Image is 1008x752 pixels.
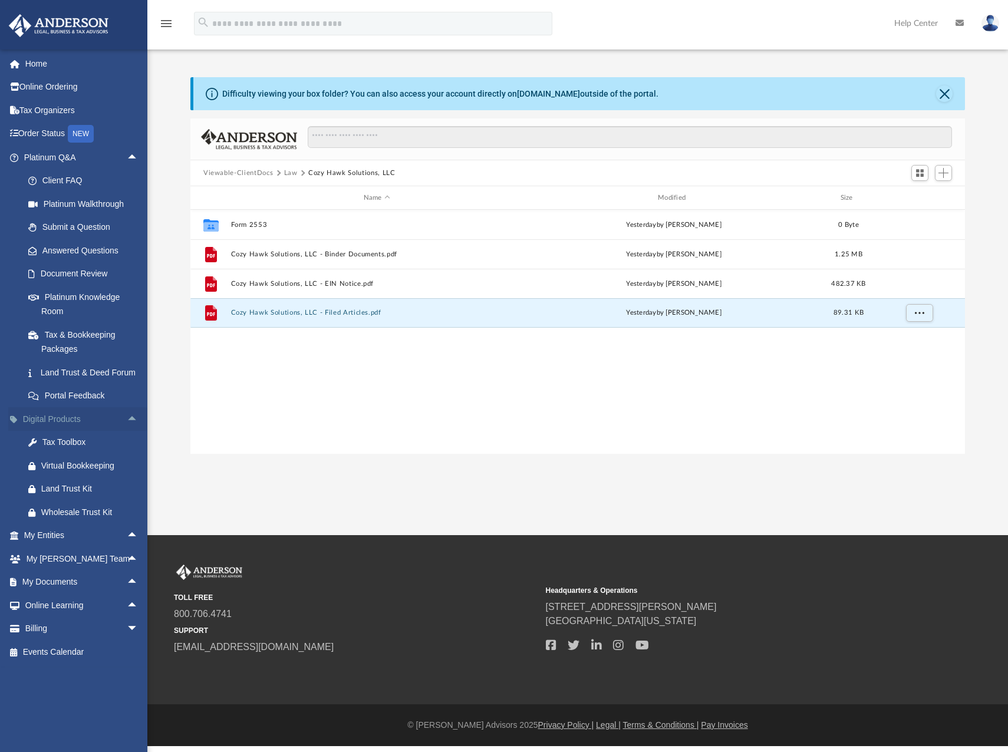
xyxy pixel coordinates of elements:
div: Virtual Bookkeeping [41,459,141,473]
div: Size [825,193,872,203]
button: Switch to Grid View [911,165,929,182]
span: yesterday [626,309,656,316]
a: [EMAIL_ADDRESS][DOMAIN_NAME] [174,642,334,652]
button: Cozy Hawk Solutions, LLC - Filed Articles.pdf [231,309,523,316]
div: Wholesale Trust Kit [41,505,141,520]
div: Land Trust Kit [41,481,141,496]
div: by [PERSON_NAME] [528,220,820,230]
a: My [PERSON_NAME] Teamarrow_drop_up [8,547,150,570]
div: Difficulty viewing your box folder? You can also access your account directly on outside of the p... [222,88,658,100]
span: 0 Byte [838,222,859,228]
a: Tax Toolbox [17,431,156,454]
span: arrow_drop_up [127,593,150,618]
a: Platinum Knowledge Room [17,285,156,323]
a: Privacy Policy | [538,720,594,730]
span: arrow_drop_up [127,570,150,595]
div: grid [190,210,965,454]
a: Digital Productsarrow_drop_up [8,407,156,431]
span: 482.37 KB [831,281,865,287]
div: id [877,193,960,203]
a: My Entitiesarrow_drop_up [8,524,156,547]
a: Billingarrow_drop_down [8,617,156,641]
a: Portal Feedback [17,384,156,408]
input: Search files and folders [308,126,952,149]
a: Platinum Walkthrough [17,192,156,216]
button: Cozy Hawk Solutions, LLC - Binder Documents.pdf [231,250,523,258]
button: Law [284,168,298,179]
a: Document Review [17,262,156,286]
span: arrow_drop_up [127,547,150,571]
button: Add [935,165,953,182]
div: NEW [68,125,94,143]
button: Viewable-ClientDocs [203,168,273,179]
div: © [PERSON_NAME] Advisors 2025 [147,719,1008,731]
div: by [PERSON_NAME] [528,279,820,289]
a: [GEOGRAPHIC_DATA][US_STATE] [546,616,697,626]
div: by [PERSON_NAME] [528,249,820,260]
a: Wholesale Trust Kit [17,500,156,524]
span: arrow_drop_up [127,524,150,548]
div: by [PERSON_NAME] [528,308,820,318]
a: Order StatusNEW [8,122,156,146]
small: Headquarters & Operations [546,585,910,596]
a: Client FAQ [17,169,156,193]
a: Pay Invoices [701,720,747,730]
button: Cozy Hawk Solutions, LLC - EIN Notice.pdf [231,280,523,288]
div: Name [230,193,523,203]
a: Tax Organizers [8,98,156,122]
a: Platinum Q&Aarrow_drop_up [8,146,156,169]
a: 800.706.4741 [174,609,232,619]
span: 89.31 KB [834,309,864,316]
div: Modified [528,193,820,203]
span: arrow_drop_up [127,146,150,170]
span: yesterday [626,222,656,228]
a: Land Trust Kit [17,477,156,501]
div: Tax Toolbox [41,435,141,450]
span: arrow_drop_up [127,407,150,431]
span: yesterday [626,251,656,258]
span: yesterday [626,281,656,287]
small: TOLL FREE [174,592,538,603]
a: [DOMAIN_NAME] [517,89,580,98]
a: Terms & Conditions | [623,720,699,730]
a: Answered Questions [17,239,156,262]
img: User Pic [981,15,999,32]
a: My Documentsarrow_drop_up [8,570,150,594]
a: Land Trust & Deed Forum [17,361,156,384]
button: More options [906,304,933,322]
span: 1.25 MB [835,251,862,258]
button: Form 2553 [231,221,523,229]
a: Online Ordering [8,75,156,99]
img: Anderson Advisors Platinum Portal [5,14,112,37]
a: [STREET_ADDRESS][PERSON_NAME] [546,602,717,612]
span: arrow_drop_down [127,617,150,641]
small: SUPPORT [174,625,538,636]
i: menu [159,17,173,31]
a: Submit a Question [17,216,156,239]
div: id [196,193,225,203]
button: Close [936,85,953,102]
a: Online Learningarrow_drop_up [8,593,150,617]
button: Cozy Hawk Solutions, LLC [308,168,396,179]
img: Anderson Advisors Platinum Portal [174,565,245,580]
i: search [197,16,210,29]
a: Events Calendar [8,640,156,664]
a: Home [8,52,156,75]
a: Tax & Bookkeeping Packages [17,323,156,361]
a: Virtual Bookkeeping [17,454,156,477]
a: Legal | [596,720,621,730]
a: menu [159,22,173,31]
